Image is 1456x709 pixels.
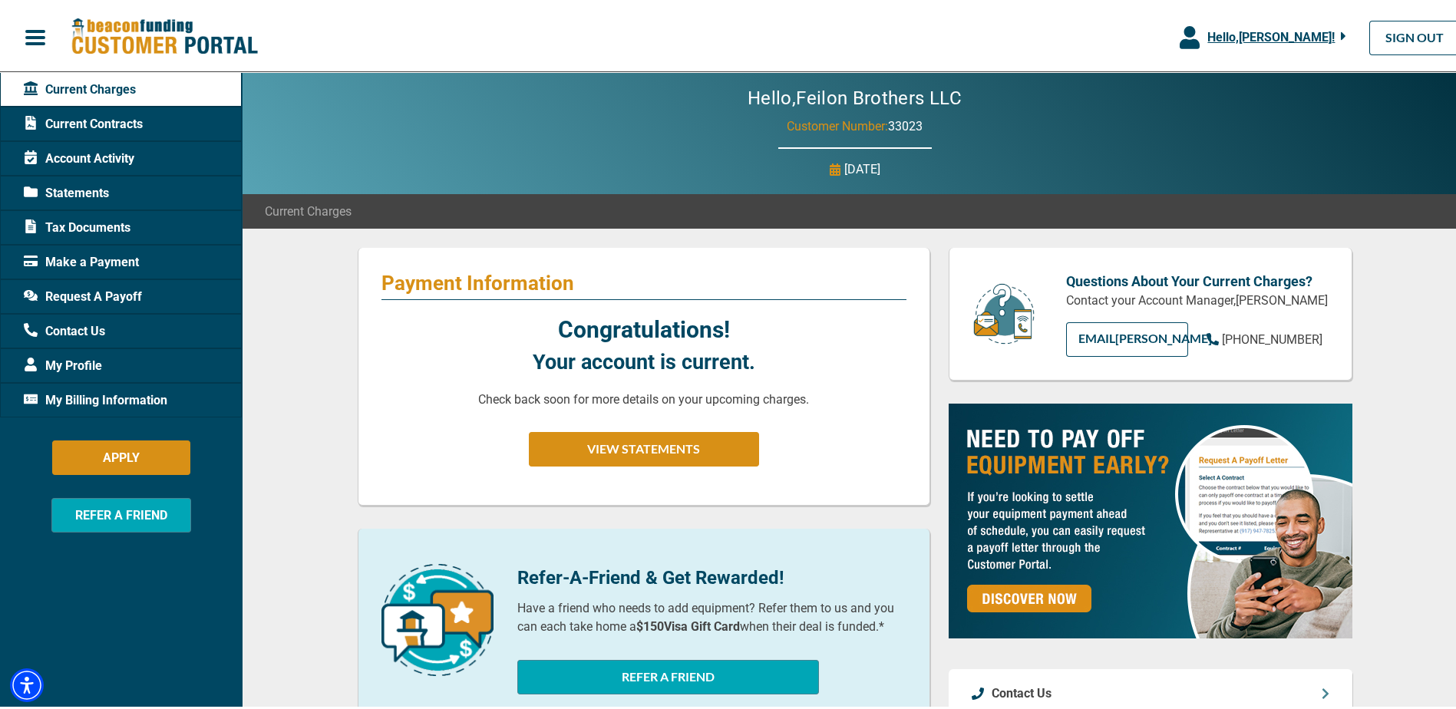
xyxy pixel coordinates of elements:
span: Statements [24,181,109,200]
img: customer-service.png [969,279,1038,343]
h2: Hello, Feilon Brothers LLC [702,84,1008,107]
p: Contact your Account Manager, [PERSON_NAME] [1066,289,1329,307]
span: Current Contracts [24,112,143,130]
a: EMAIL[PERSON_NAME] [1066,319,1188,354]
div: Accessibility Menu [10,665,44,699]
p: Your account is current. [533,344,755,375]
p: Check back soon for more details on your upcoming charges. [478,387,809,406]
p: Refer-A-Friend & Get Rewarded! [517,561,906,589]
img: Beacon Funding Customer Portal Logo [71,15,258,54]
p: Have a friend who needs to add equipment? Refer them to us and you can each take home a when thei... [517,596,906,633]
img: payoff-ad-px.jpg [949,401,1352,635]
span: Tax Documents [24,216,130,234]
p: Contact Us [992,681,1052,700]
p: Payment Information [381,268,906,292]
span: Current Charges [24,77,136,96]
p: Questions About Your Current Charges? [1066,268,1329,289]
span: Request A Payoff [24,285,142,303]
a: [PHONE_NUMBER] [1207,328,1322,346]
span: My Profile [24,354,102,372]
span: 33023 [888,116,923,130]
p: Congratulations! [558,309,730,344]
button: REFER A FRIEND [51,495,191,529]
span: Hello, [PERSON_NAME] ! [1207,27,1335,41]
span: Make a Payment [24,250,139,269]
span: Current Charges [265,200,352,218]
button: APPLY [52,437,190,472]
span: Account Activity [24,147,134,165]
span: [PHONE_NUMBER] [1222,329,1322,344]
img: refer-a-friend-icon.png [381,561,494,673]
span: Customer Number: [787,116,888,130]
button: REFER A FRIEND [517,657,819,691]
p: [DATE] [844,157,880,176]
span: Contact Us [24,319,105,338]
button: VIEW STATEMENTS [529,429,759,463]
span: My Billing Information [24,388,167,407]
b: $150 Visa Gift Card [636,616,740,631]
